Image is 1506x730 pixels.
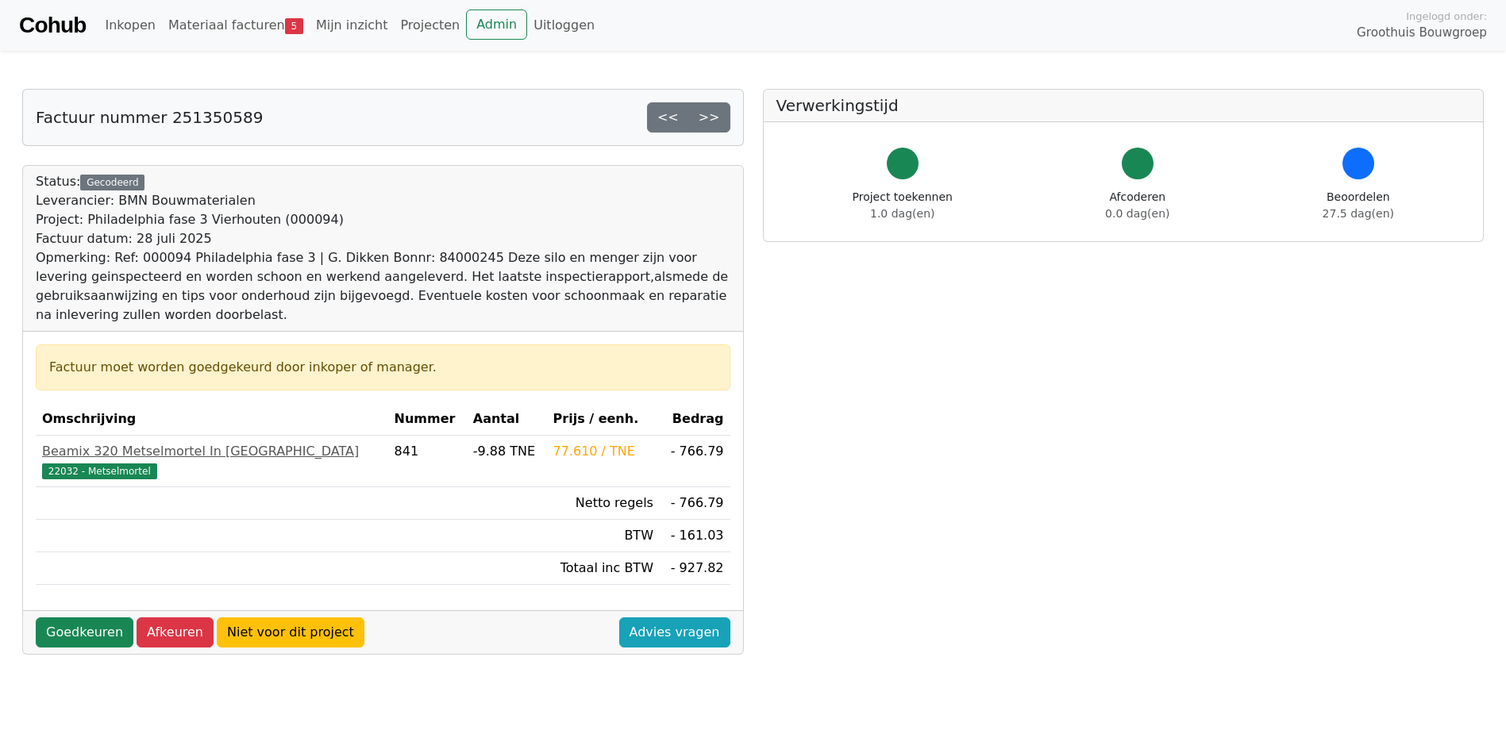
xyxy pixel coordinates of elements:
[137,617,214,647] a: Afkeuren
[310,10,395,41] a: Mijn inzicht
[547,552,660,585] td: Totaal inc BTW
[162,10,310,41] a: Materiaal facturen5
[660,520,730,552] td: - 161.03
[217,617,364,647] a: Niet voor dit project
[36,617,133,647] a: Goedkeuren
[42,442,382,480] a: Beamix 320 Metselmortel In [GEOGRAPHIC_DATA]22032 - Metselmortel
[388,403,467,436] th: Nummer
[285,18,303,34] span: 5
[1406,9,1487,24] span: Ingelogd onder:
[660,552,730,585] td: - 927.82
[1357,24,1487,42] span: Groothuis Bouwgroep
[776,96,1471,115] h5: Verwerkingstijd
[394,10,466,41] a: Projecten
[36,229,730,248] div: Factuur datum: 28 juli 2025
[527,10,601,41] a: Uitloggen
[49,358,717,377] div: Factuur moet worden goedgekeurd door inkoper of manager.
[80,175,144,190] div: Gecodeerd
[42,463,157,479] span: 22032 - Metselmortel
[98,10,161,41] a: Inkopen
[36,248,730,325] div: Opmerking: Ref: 000094 Philadelphia fase 3 | G. Dikken Bonnr: 84000245 Deze silo en menger zijn v...
[36,210,730,229] div: Project: Philadelphia fase 3 Vierhouten (000094)
[1105,207,1169,220] span: 0.0 dag(en)
[1323,189,1394,222] div: Beoordelen
[36,172,730,325] div: Status:
[853,189,953,222] div: Project toekennen
[547,487,660,520] td: Netto regels
[36,108,263,127] h5: Factuur nummer 251350589
[660,487,730,520] td: - 766.79
[36,403,388,436] th: Omschrijving
[466,10,527,40] a: Admin
[870,207,934,220] span: 1.0 dag(en)
[660,436,730,487] td: - 766.79
[547,403,660,436] th: Prijs / eenh.
[1105,189,1169,222] div: Afcoderen
[547,520,660,552] td: BTW
[19,6,86,44] a: Cohub
[660,403,730,436] th: Bedrag
[36,191,730,210] div: Leverancier: BMN Bouwmaterialen
[467,403,547,436] th: Aantal
[647,102,689,133] a: <<
[388,436,467,487] td: 841
[688,102,730,133] a: >>
[619,617,730,647] a: Advies vragen
[553,442,653,461] div: 77.610 / TNE
[42,442,382,461] div: Beamix 320 Metselmortel In [GEOGRAPHIC_DATA]
[473,442,541,461] div: -9.88 TNE
[1323,207,1394,220] span: 27.5 dag(en)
